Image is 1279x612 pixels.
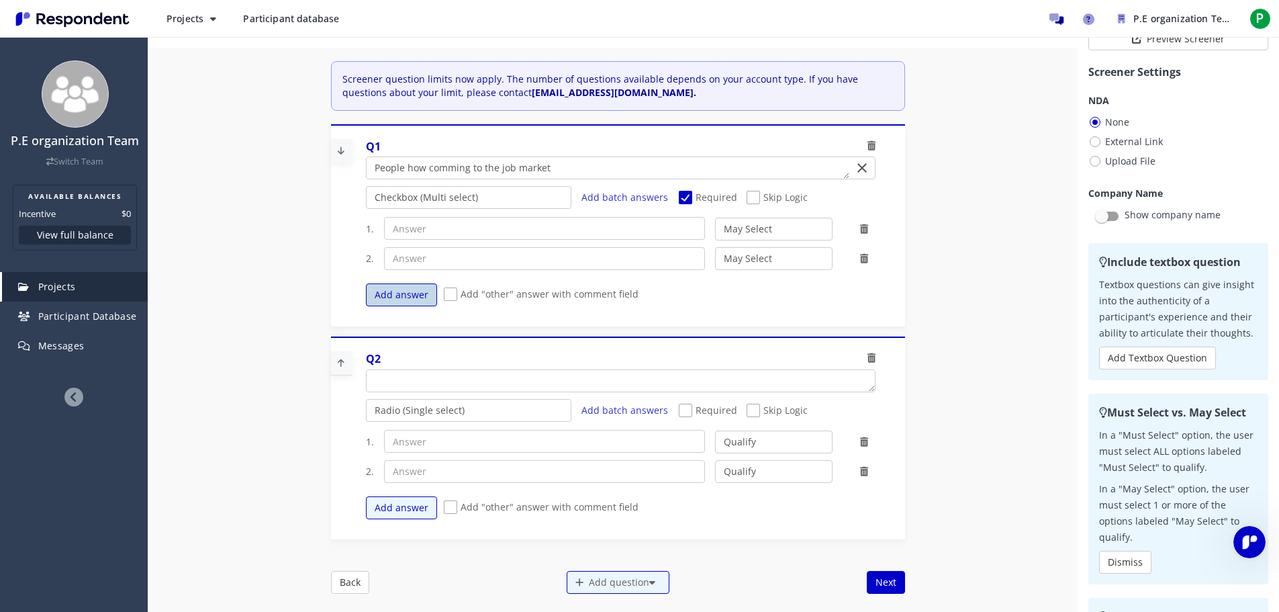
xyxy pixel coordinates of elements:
[157,21,184,48] img: Profile image for Jason
[331,571,369,594] button: Back
[581,191,668,204] span: Add batch answers
[19,191,131,202] h2: AVAILABLE BALANCES
[1233,526,1266,558] iframe: Intercom live chat
[366,283,437,306] button: Add answer
[581,404,668,417] span: Add batch answers
[567,571,669,594] div: Add question
[1099,347,1216,369] button: Add Textbox Question
[28,348,225,376] div: Why is my participation incentive lower than expected?
[679,191,737,207] span: Required
[27,31,105,42] img: logo
[1125,207,1221,223] p: Show company name
[867,571,905,594] button: Next
[179,419,269,473] button: Help
[183,21,209,48] img: Profile image for Kris
[747,404,808,420] span: Skip Logic
[167,12,203,25] span: Projects
[1247,7,1274,31] button: P
[366,222,374,236] span: 1.
[747,191,808,207] span: Skip Logic
[1249,8,1271,30] span: P
[38,339,85,352] span: Messages
[27,118,242,141] p: How can we help?
[38,310,137,322] span: Participant Database
[384,247,705,270] input: Answer
[1099,254,1258,270] h2: Include textbox question
[366,435,374,449] span: 1.
[366,465,374,478] span: 2.
[28,284,225,312] div: What is the Status of My Incentive Payment?
[232,7,350,31] a: Participant database
[132,21,158,48] img: Profile image for Melissa
[1075,5,1102,32] a: Help and support
[122,207,131,220] dd: $0
[1088,114,1129,130] span: None
[1088,28,1268,50] button: Preview Screener
[19,207,56,220] dt: Incentive
[366,252,374,265] span: 2.
[11,8,134,30] img: Respondent
[1099,551,1151,574] button: Dismiss
[384,217,705,240] input: Answer
[30,453,60,462] span: Home
[384,430,705,453] input: Answer
[1099,277,1258,341] p: Textbox questions can give insight into the authenticity of a participant's experience and their ...
[853,158,871,178] button: Clear Input
[1088,186,1268,200] h1: Company Name
[1107,7,1241,31] button: P.E organization Team
[111,453,158,462] span: Messages
[1133,12,1236,25] span: P.E organization Team
[1099,427,1258,476] p: In a "Must Select" option, the user must select ALL options labeled "Must Select" to qualify.
[13,158,255,195] div: Send us a message
[9,134,141,148] h4: P.E organization Team
[13,185,137,251] section: Balance summary
[213,453,234,462] span: Help
[28,245,225,273] div: How Does the Respondent research platform work? How can I earn money?
[28,214,109,228] span: Search for help
[581,404,669,417] a: Add batch answers
[243,12,339,25] span: Participant database
[27,95,242,118] p: Hi there 👋
[28,323,225,337] div: Why do I have to Verify My Work Email?
[1088,134,1163,150] span: External Link
[46,156,103,167] a: Switch Team
[89,419,179,473] button: Messages
[679,404,737,420] span: Required
[1088,93,1268,107] h1: NDA
[38,280,76,293] span: Projects
[444,288,638,304] span: Add "other" answer with comment field
[366,139,381,155] div: Q1
[367,157,849,179] textarea: Which of the following categories best describes your firm's total assets under management (AUM)?
[1043,5,1070,32] a: Message participants
[366,351,381,367] div: Q2
[366,496,437,519] button: Add answer
[19,318,249,343] div: Why do I have to Verify My Work Email?
[532,86,696,99] strong: [EMAIL_ADDRESS][DOMAIN_NAME].
[367,370,875,392] textarea: Which of the following categories best describes your firm's total assets under management (AUM)?
[384,460,705,483] input: Answer
[19,240,249,279] div: How Does the Respondent research platform work? How can I earn money?
[342,73,896,99] p: Screener question limits now apply. The number of questions available depends on your account typ...
[42,60,109,128] img: team_avatar_256.png
[1099,481,1258,545] p: In a "May Select" option, the user must select 1 or more of the options labeled "May Select" to q...
[19,226,131,245] button: View full balance
[1088,153,1155,169] span: Upload File
[19,208,249,234] button: Search for help
[1088,64,1268,80] h1: Screener Settings
[1099,404,1258,421] h2: Must Select vs. May Select
[231,21,255,46] div: Close
[19,343,249,382] div: Why is my participation incentive lower than expected?
[444,500,638,517] span: Add "other" answer with comment field
[19,279,249,318] div: What is the Status of My Incentive Payment?
[581,191,669,204] a: Add batch answers
[28,169,224,183] div: Send us a message
[156,7,227,31] button: Projects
